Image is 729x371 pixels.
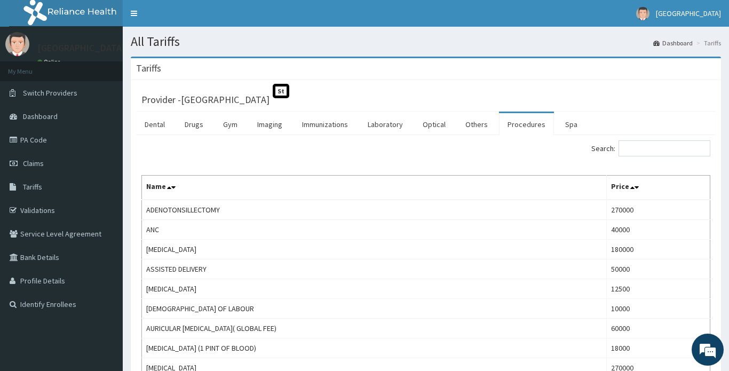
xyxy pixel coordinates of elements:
a: Gym [215,113,246,136]
a: Optical [414,113,454,136]
th: Price [606,176,710,200]
a: Dental [136,113,173,136]
a: Spa [557,113,586,136]
td: 270000 [606,200,710,220]
td: 50000 [606,259,710,279]
img: User Image [636,7,649,20]
input: Search: [619,140,710,156]
span: Switch Providers [23,88,77,98]
td: 18000 [606,338,710,358]
a: Immunizations [294,113,356,136]
td: [MEDICAL_DATA] [142,240,607,259]
h1: All Tariffs [131,35,721,49]
td: [DEMOGRAPHIC_DATA] OF LABOUR [142,299,607,319]
td: 60000 [606,319,710,338]
span: Dashboard [23,112,58,121]
label: Search: [591,140,710,156]
span: [GEOGRAPHIC_DATA] [656,9,721,18]
td: 40000 [606,220,710,240]
li: Tariffs [694,38,721,48]
span: St [273,84,289,98]
h3: Provider - [GEOGRAPHIC_DATA] [141,95,270,105]
td: [MEDICAL_DATA] [142,279,607,299]
td: ANC [142,220,607,240]
td: [MEDICAL_DATA] (1 PINT OF BLOOD) [142,338,607,358]
h3: Tariffs [136,64,161,73]
th: Name [142,176,607,200]
a: Imaging [249,113,291,136]
img: User Image [5,32,29,56]
td: ADENOTONSILLECTOMY [142,200,607,220]
td: AURICULAR [MEDICAL_DATA]( GLOBAL FEE) [142,319,607,338]
p: [GEOGRAPHIC_DATA] [37,43,125,53]
td: 12500 [606,279,710,299]
a: Dashboard [653,38,693,48]
span: Tariffs [23,182,42,192]
td: ASSISTED DELIVERY [142,259,607,279]
a: Laboratory [359,113,411,136]
a: Others [457,113,496,136]
a: Drugs [176,113,212,136]
td: 180000 [606,240,710,259]
a: Online [37,58,63,66]
span: Claims [23,159,44,168]
a: Procedures [499,113,554,136]
td: 10000 [606,299,710,319]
